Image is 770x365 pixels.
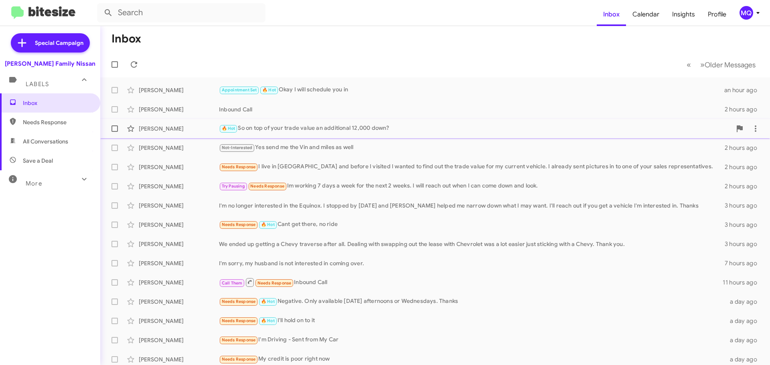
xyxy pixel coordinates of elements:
[26,180,42,187] span: More
[725,298,764,306] div: a day ago
[139,298,219,306] div: [PERSON_NAME]
[725,336,764,344] div: a day ago
[682,56,696,73] button: Previous
[725,317,764,325] div: a day ago
[219,297,725,306] div: Negative. Only available [DATE] afternoons or Wednesdays. Thanks
[23,137,68,145] span: All Conversations
[222,357,256,362] span: Needs Response
[597,3,626,26] a: Inbox
[725,259,764,267] div: 7 hours ago
[97,3,265,22] input: Search
[723,278,764,286] div: 11 hours ago
[139,202,219,210] div: [PERSON_NAME]
[219,85,724,95] div: Okay I will schedule you in
[139,317,219,325] div: [PERSON_NAME]
[139,105,219,113] div: [PERSON_NAME]
[219,162,725,171] div: I live in [GEOGRAPHIC_DATA] and before I visited I wanted to find out the trade value for my curr...
[733,6,761,20] button: MQ
[222,318,256,323] span: Needs Response
[725,202,764,210] div: 3 hours ago
[687,60,691,70] span: «
[222,222,256,227] span: Needs Response
[219,355,725,364] div: My credit is poor right now
[219,124,731,133] div: So on top of your trade value an additional 12,000 down?
[219,181,725,191] div: Im working 7 days a week for the next 2 weeks. I will reach out when I can come down and look.
[219,277,723,287] div: Inbound Call
[139,163,219,171] div: [PERSON_NAME]
[139,86,219,94] div: [PERSON_NAME]
[262,87,276,93] span: 🔥 Hot
[261,299,275,304] span: 🔥 Hot
[725,163,764,171] div: 2 hours ago
[700,60,705,70] span: »
[725,240,764,248] div: 3 hours ago
[219,105,725,113] div: Inbound Call
[725,144,764,152] div: 2 hours ago
[222,87,257,93] span: Appointment Set
[139,125,219,133] div: [PERSON_NAME]
[724,86,764,94] div: an hour ago
[219,220,725,229] div: Cant get there, no ride
[725,221,764,229] div: 3 hours ago
[139,336,219,344] div: [PERSON_NAME]
[139,221,219,229] div: [PERSON_NAME]
[219,335,725,345] div: I'm Driving - Sent from My Car
[261,318,275,323] span: 🔥 Hot
[219,316,725,325] div: I'll hold on to it
[5,60,95,68] div: [PERSON_NAME] Family Nissan
[222,299,256,304] span: Needs Response
[139,278,219,286] div: [PERSON_NAME]
[219,259,725,267] div: I'm sorry, my husband is not interested in coming over.
[219,143,725,152] div: Yes send me the Vin and miles as well
[139,355,219,363] div: [PERSON_NAME]
[626,3,666,26] a: Calendar
[111,32,141,45] h1: Inbox
[219,202,725,210] div: I'm no longer interested in the Equinox. I stopped by [DATE] and [PERSON_NAME] helped me narrow d...
[701,3,733,26] a: Profile
[222,164,256,169] span: Needs Response
[250,184,284,189] span: Needs Response
[222,280,243,286] span: Call Them
[219,240,725,248] div: We ended up getting a Chevy traverse after all. Dealing with swapping out the lease with Chevrole...
[23,157,53,165] span: Save a Deal
[222,145,253,150] span: Not-Interested
[222,126,235,131] span: 🔥 Hot
[35,39,83,47] span: Special Campaign
[139,182,219,190] div: [PERSON_NAME]
[23,99,91,107] span: Inbox
[666,3,701,26] a: Insights
[23,118,91,126] span: Needs Response
[695,56,760,73] button: Next
[26,81,49,88] span: Labels
[261,222,275,227] span: 🔥 Hot
[139,259,219,267] div: [PERSON_NAME]
[139,144,219,152] div: [PERSON_NAME]
[725,105,764,113] div: 2 hours ago
[725,182,764,190] div: 2 hours ago
[740,6,753,20] div: MQ
[725,355,764,363] div: a day ago
[222,184,245,189] span: Try Pausing
[257,280,292,286] span: Needs Response
[682,56,760,73] nav: Page navigation example
[11,33,90,52] a: Special Campaign
[222,337,256,343] span: Needs Response
[139,240,219,248] div: [PERSON_NAME]
[705,60,756,69] span: Older Messages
